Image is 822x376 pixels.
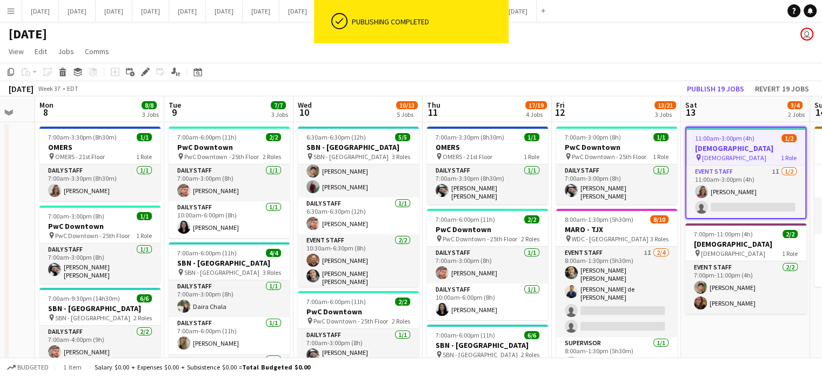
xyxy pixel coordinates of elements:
button: [DATE] [96,1,132,22]
a: Jobs [54,44,78,58]
span: Total Budgeted $0.00 [242,363,310,371]
app-user-avatar: Jolanta Rokowski [800,28,813,41]
button: Revert 19 jobs [751,82,813,96]
span: 1 item [59,363,85,371]
button: [DATE] [22,1,59,22]
button: [DATE] [206,1,243,22]
button: Publish 19 jobs [683,82,749,96]
span: View [9,47,24,56]
button: [DATE] [169,1,206,22]
button: [DATE] [132,1,169,22]
div: [DATE] [9,83,34,94]
button: [DATE] [243,1,279,22]
button: Budgeted [5,361,50,373]
div: EDT [67,84,78,93]
h1: [DATE] [9,26,47,42]
div: Salary $0.00 + Expenses $0.00 + Subsistence $0.00 = [95,363,310,371]
span: Budgeted [17,364,49,371]
a: Edit [30,44,51,58]
button: [DATE] [59,1,96,22]
a: View [4,44,28,58]
span: Comms [85,47,109,56]
span: Jobs [58,47,74,56]
a: Comms [81,44,113,58]
div: Publishing completed [352,17,504,27]
button: [DATE] [500,1,537,22]
button: [DATE] [279,1,316,22]
span: Edit [35,47,47,56]
span: Week 37 [36,84,63,93]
